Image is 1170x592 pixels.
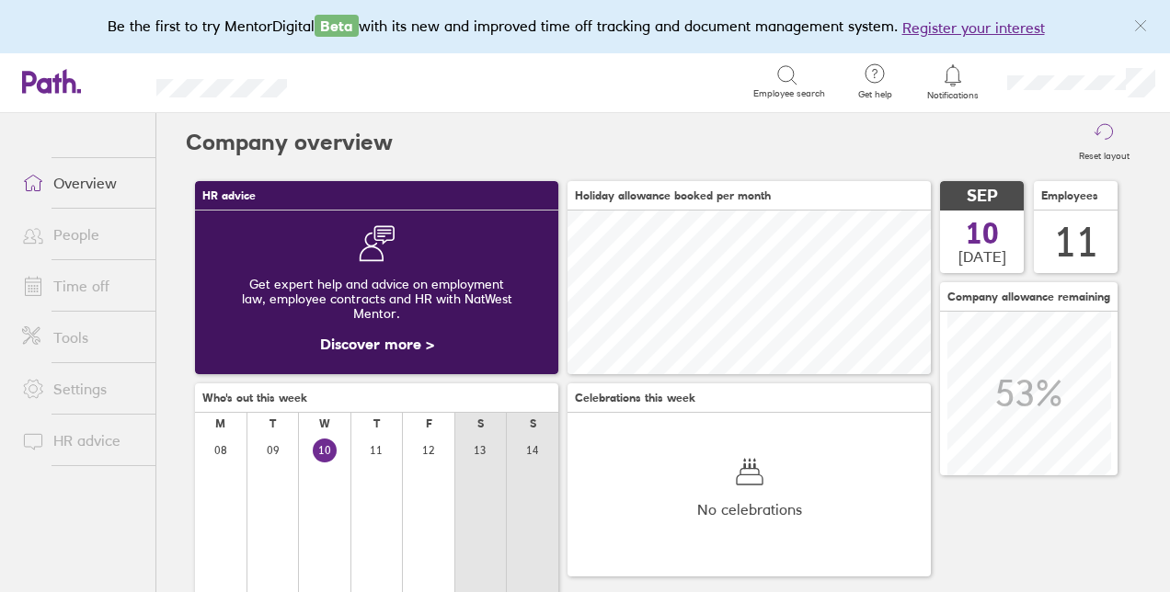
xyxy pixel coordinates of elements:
[902,17,1045,39] button: Register your interest
[753,88,825,99] span: Employee search
[7,422,155,459] a: HR advice
[575,189,771,202] span: Holiday allowance booked per month
[319,417,330,430] div: W
[947,290,1110,303] span: Company allowance remaining
[1068,113,1141,172] button: Reset layout
[7,165,155,201] a: Overview
[1054,219,1098,266] div: 11
[7,268,155,304] a: Time off
[426,417,432,430] div: F
[320,335,434,353] a: Discover more >
[923,63,983,101] a: Notifications
[7,216,155,253] a: People
[966,219,999,248] span: 10
[186,113,393,172] h2: Company overview
[315,15,359,37] span: Beta
[1068,145,1141,162] label: Reset layout
[202,189,256,202] span: HR advice
[530,417,536,430] div: S
[7,370,155,407] a: Settings
[373,417,380,430] div: T
[477,417,484,430] div: S
[575,392,695,404] span: Celebrations this week
[923,90,983,101] span: Notifications
[210,262,544,336] div: Get expert help and advice on employment law, employee contracts and HR with NatWest Mentor.
[108,15,1063,39] div: Be the first to try MentorDigital with its new and improved time off tracking and document manage...
[215,417,225,430] div: M
[337,73,384,89] div: Search
[202,392,307,404] span: Who's out this week
[845,89,905,100] span: Get help
[1041,189,1098,202] span: Employees
[697,501,802,518] span: No celebrations
[967,187,998,206] span: SEP
[270,417,276,430] div: T
[958,248,1006,265] span: [DATE]
[7,319,155,356] a: Tools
